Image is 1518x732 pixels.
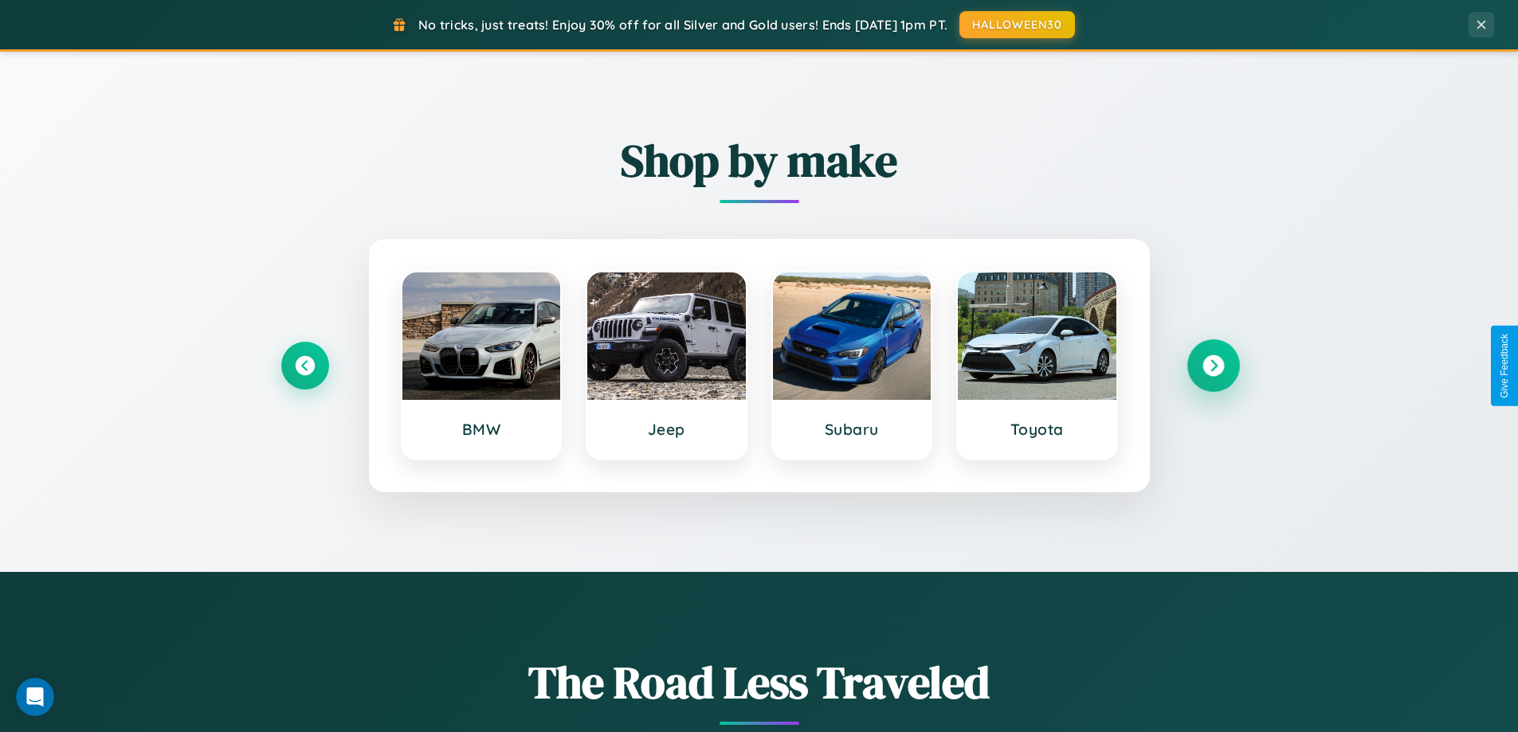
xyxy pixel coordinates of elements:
iframe: Intercom live chat [16,678,54,716]
h3: Jeep [603,420,730,439]
span: No tricks, just treats! Enjoy 30% off for all Silver and Gold users! Ends [DATE] 1pm PT. [418,17,947,33]
h3: BMW [418,420,545,439]
div: Give Feedback [1499,334,1510,398]
h2: Shop by make [281,130,1238,191]
h3: Toyota [974,420,1100,439]
h3: Subaru [789,420,916,439]
button: HALLOWEEN30 [959,11,1075,38]
h1: The Road Less Traveled [281,652,1238,713]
